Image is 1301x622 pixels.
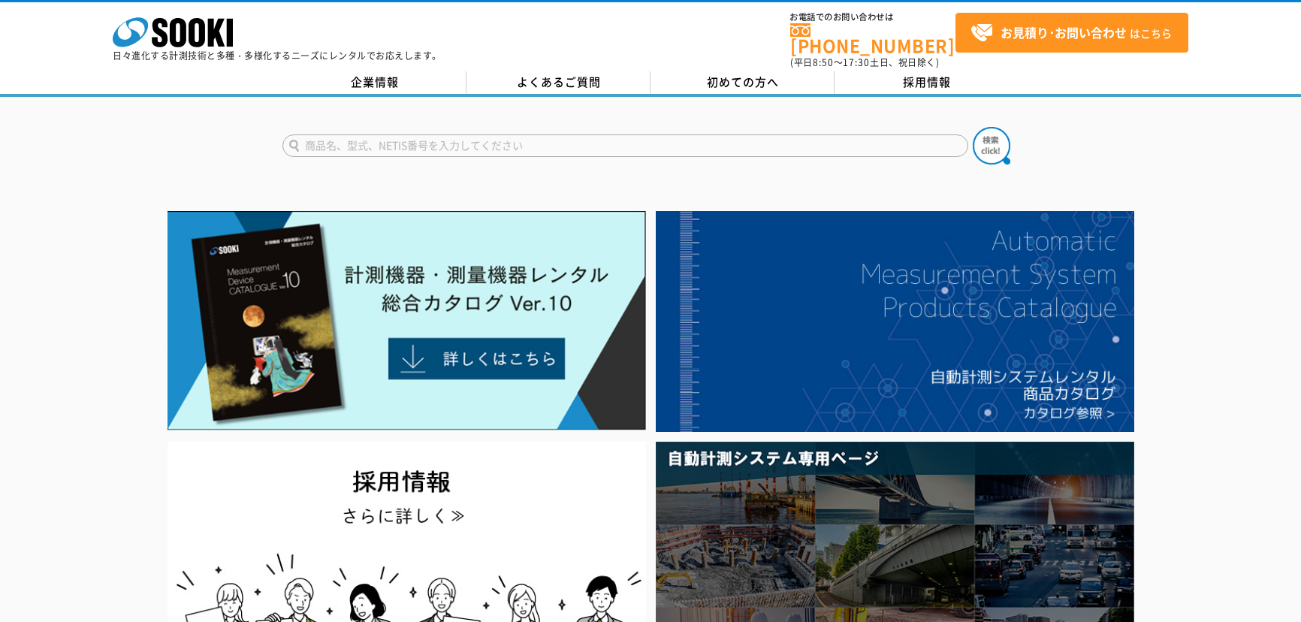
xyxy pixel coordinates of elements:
[282,134,968,157] input: 商品名、型式、NETIS番号を入力してください
[168,211,646,430] img: Catalog Ver10
[955,13,1188,53] a: お見積り･お問い合わせはこちら
[790,56,939,69] span: (平日 ～ 土日、祝日除く)
[656,211,1134,432] img: 自動計測システムカタログ
[113,51,442,60] p: 日々進化する計測技術と多種・多様化するニーズにレンタルでお応えします。
[843,56,870,69] span: 17:30
[973,127,1010,165] img: btn_search.png
[790,23,955,54] a: [PHONE_NUMBER]
[707,74,779,90] span: 初めての方へ
[1001,23,1127,41] strong: お見積り･お問い合わせ
[650,71,835,94] a: 初めての方へ
[282,71,466,94] a: 企業情報
[790,13,955,22] span: お電話でのお問い合わせは
[970,22,1172,44] span: はこちら
[835,71,1019,94] a: 採用情報
[466,71,650,94] a: よくあるご質問
[813,56,834,69] span: 8:50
